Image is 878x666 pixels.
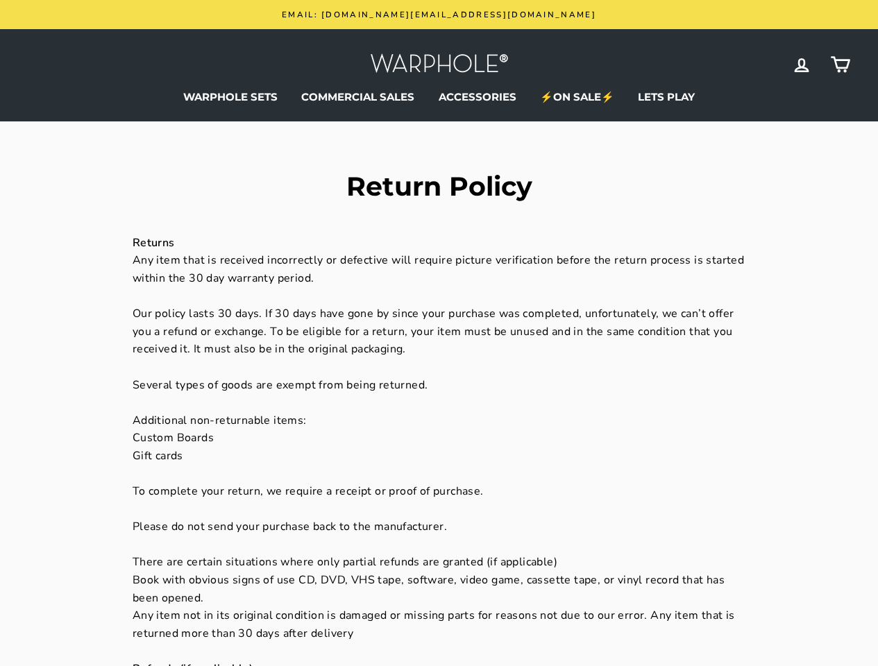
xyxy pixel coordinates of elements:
[291,87,425,108] a: COMMERCIAL SALES
[28,87,850,108] ul: Primary
[627,87,705,108] a: LETS PLAY
[31,7,847,22] a: Email: [DOMAIN_NAME][EMAIL_ADDRESS][DOMAIN_NAME]
[133,235,175,250] strong: Returns
[282,9,596,20] span: Email: [DOMAIN_NAME][EMAIL_ADDRESS][DOMAIN_NAME]
[173,87,288,108] a: WARPHOLE SETS
[428,87,527,108] a: ACCESSORIES
[530,87,625,108] a: ⚡ON SALE⚡
[370,50,509,80] img: Warphole
[133,173,745,200] h1: Return Policy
